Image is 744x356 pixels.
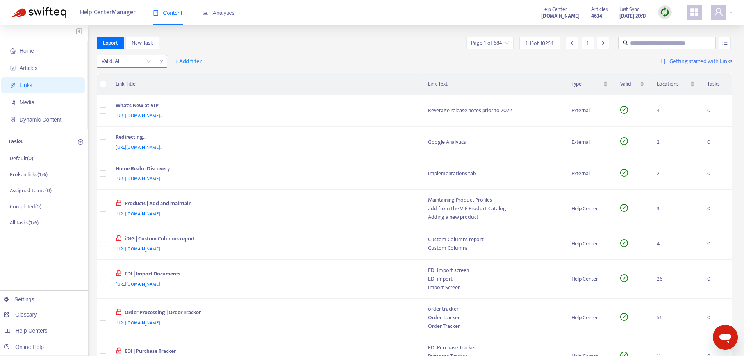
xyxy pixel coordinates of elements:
span: plus-circle [78,139,83,145]
strong: [DOMAIN_NAME] [541,12,580,20]
span: Home [20,48,34,54]
span: link [10,82,16,88]
div: Redirecting... [116,133,413,143]
p: Tasks [8,137,23,147]
span: Articles [591,5,608,14]
div: Custom Columns [428,244,559,252]
div: Order Tracker [428,322,559,331]
span: [URL][DOMAIN_NAME].. [116,143,162,151]
th: Locations [651,73,701,95]
p: All tasks ( 176 ) [10,218,39,227]
span: Media [20,99,34,106]
td: 0 [701,260,732,299]
span: unordered-list [722,40,728,45]
div: add from the VIP Product Catalog [428,204,559,213]
div: Custom Columns report [428,235,559,244]
div: Adding a new product [428,213,559,222]
button: unordered-list [719,37,731,49]
div: Help Center [571,204,607,213]
td: 0 [701,228,732,260]
td: 4 [651,228,701,260]
strong: 4634 [591,12,602,20]
td: 0 [701,127,732,158]
td: 2 [651,127,701,158]
span: check-circle [620,137,628,145]
span: + Add filter [175,57,202,66]
span: right [600,40,606,46]
span: user [714,7,723,17]
td: 0 [701,158,732,190]
span: lock [116,309,122,315]
div: Implementations tab [428,169,559,178]
span: check-circle [620,204,628,212]
div: Help Center [571,240,607,248]
span: [URL][DOMAIN_NAME] [116,245,160,253]
td: 0 [701,190,732,228]
div: Home Realm Discovery [116,165,413,175]
strong: [DATE] 20:17 [619,12,646,20]
span: left [569,40,575,46]
span: home [10,48,16,54]
span: Content [153,10,182,16]
div: iDIG | Custom Columns report [116,234,413,245]
span: container [10,117,16,122]
span: Help Center [541,5,567,14]
span: Getting started with Links [669,57,732,66]
img: sync.dc5367851b00ba804db3.png [660,7,670,17]
span: check-circle [620,239,628,247]
span: close [157,57,167,66]
a: Online Help [4,344,44,350]
span: Dynamic Content [20,116,61,123]
th: Link Title [109,73,422,95]
td: 2 [651,158,701,190]
span: Type [571,80,601,88]
div: Order Processing | Order Tracker [116,308,413,318]
div: EDI import [428,275,559,283]
div: Maintaining Product Profiles [428,196,559,204]
span: Last Sync [619,5,639,14]
td: 0 [701,95,732,127]
button: New Task [125,37,159,49]
span: Articles [20,65,37,71]
a: [DOMAIN_NAME] [541,11,580,20]
td: 51 [651,299,701,337]
div: order tracker [428,305,559,313]
span: Export [103,39,118,47]
span: check-circle [620,274,628,282]
button: Export [97,37,124,49]
iframe: Button to launch messaging window [713,325,738,350]
span: 1 - 15 of 10254 [526,39,554,47]
div: Products | Add and maintain [116,199,413,209]
span: [URL][DOMAIN_NAME].. [116,210,162,218]
div: 1 [582,37,594,49]
div: EDI Import screen [428,266,559,275]
a: Glossary [4,311,37,318]
div: Order Tracker. [428,313,559,322]
div: Help Center [571,275,607,283]
p: Assigned to me ( 0 ) [10,186,52,195]
div: Help Center [571,313,607,322]
div: Google Analytics [428,138,559,147]
td: 0 [701,299,732,337]
span: [URL][DOMAIN_NAME].. [116,112,162,120]
span: [URL][DOMAIN_NAME] [116,319,160,327]
div: External [571,106,607,115]
span: search [623,40,628,46]
div: Import Screen [428,283,559,292]
span: Locations [657,80,689,88]
span: lock [116,200,122,206]
div: Beverage release notes prior to 2022 [428,106,559,115]
p: Completed ( 0 ) [10,202,41,211]
span: Links [20,82,32,88]
div: External [571,169,607,178]
span: lock [116,347,122,354]
span: account-book [10,65,16,71]
span: appstore [690,7,699,17]
span: [URL][DOMAIN_NAME] [116,280,160,288]
span: lock [116,270,122,276]
span: Analytics [203,10,235,16]
span: file-image [10,100,16,105]
span: [URL][DOMAIN_NAME] [116,175,160,182]
div: External [571,138,607,147]
img: image-link [661,58,667,64]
